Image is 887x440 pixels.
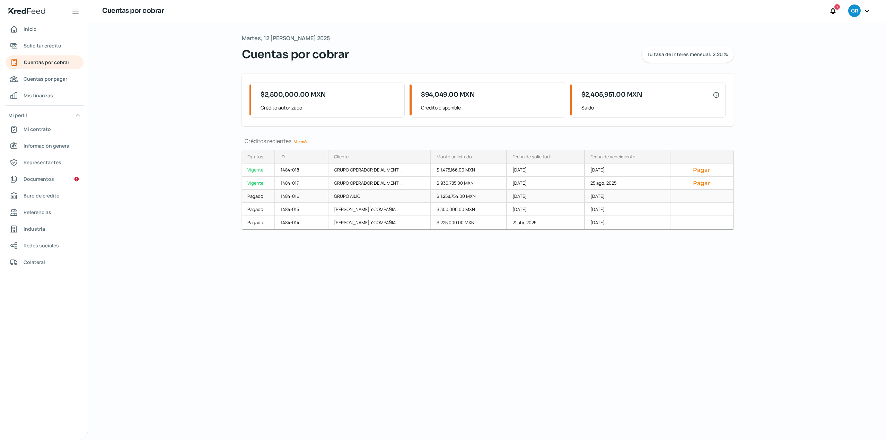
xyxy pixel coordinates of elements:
button: Pagar [676,166,728,173]
a: Referencias [6,205,84,219]
a: Pagado [242,216,275,229]
div: [DATE] [507,164,585,177]
span: $2,405,951.00 MXN [581,90,642,99]
div: [DATE] [585,216,670,229]
span: Crédito disponible [421,103,559,112]
div: $ 930,785.00 MXN [431,177,507,190]
span: Colateral [24,258,45,266]
div: Cliente [334,153,349,160]
span: Redes sociales [24,241,59,250]
span: Mi perfil [8,111,27,120]
span: Cuentas por pagar [24,74,67,83]
span: Crédito autorizado [261,103,399,112]
div: GRUPO AILIC [328,190,431,203]
div: Créditos recientes [242,137,734,145]
a: Industria [6,222,84,236]
div: Fecha de solicitud [512,153,550,160]
div: 25 ago, 2025 [585,177,670,190]
div: 1484-015 [275,203,329,216]
span: $2,500,000.00 MXN [261,90,326,99]
a: Colateral [6,255,84,269]
a: Cuentas por cobrar [6,55,84,69]
a: Información general [6,139,84,153]
span: Inicio [24,25,37,33]
div: $ 300,000.00 MXN [431,203,507,216]
span: GR [851,7,858,15]
span: Información general [24,141,71,150]
span: Mi contrato [24,125,51,133]
span: Tu tasa de interés mensual: 2.20 % [647,52,728,57]
div: $ 225,000.00 MXN [431,216,507,229]
a: Mi contrato [6,122,84,136]
span: Martes, 12 [PERSON_NAME] 2025 [242,33,330,43]
a: Pagado [242,190,275,203]
span: $94,049.00 MXN [421,90,475,99]
div: [DATE] [585,203,670,216]
a: Documentos [6,172,84,186]
div: 1484-014 [275,216,329,229]
a: Vigente [242,164,275,177]
span: Buró de crédito [24,191,60,200]
div: 1484-017 [275,177,329,190]
div: [DATE] [507,190,585,203]
span: Cuentas por cobrar [242,46,349,63]
div: Fecha de vencimiento [590,153,635,160]
div: ID [281,153,285,160]
div: [DATE] [585,190,670,203]
a: Solicitar crédito [6,39,84,53]
a: Cuentas por pagar [6,72,84,86]
div: [DATE] [507,177,585,190]
div: 21 abr, 2025 [507,216,585,229]
a: Buró de crédito [6,189,84,203]
h1: Cuentas por cobrar [102,6,164,16]
div: 1484-016 [275,190,329,203]
div: 1484-018 [275,164,329,177]
a: Vigente [242,177,275,190]
div: $ 1,475,166.00 MXN [431,164,507,177]
div: Estatus [247,153,263,160]
div: [DATE] [585,164,670,177]
a: Redes sociales [6,239,84,253]
div: GRUPO OPERADOR DE ALIMENT... [328,164,431,177]
div: Monto solicitado [437,153,472,160]
div: [DATE] [507,203,585,216]
div: [PERSON_NAME] Y COMPAÑIA [328,203,431,216]
span: Industria [24,225,45,233]
div: GRUPO OPERADOR DE ALIMENT... [328,177,431,190]
a: Representantes [6,156,84,169]
a: Mis finanzas [6,89,84,103]
span: Cuentas por cobrar [24,58,69,67]
span: Solicitar crédito [24,41,61,50]
a: Pagado [242,203,275,216]
span: Mis finanzas [24,91,53,100]
span: Documentos [24,175,54,183]
span: 1 [836,4,838,10]
button: Pagar [676,179,728,186]
div: $ 1,258,754.00 MXN [431,190,507,203]
span: Representantes [24,158,61,167]
a: Ver más [291,136,311,147]
div: [PERSON_NAME] Y COMPAÑIA [328,216,431,229]
span: Referencias [24,208,51,217]
a: Inicio [6,22,84,36]
span: Saldo [581,103,720,112]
